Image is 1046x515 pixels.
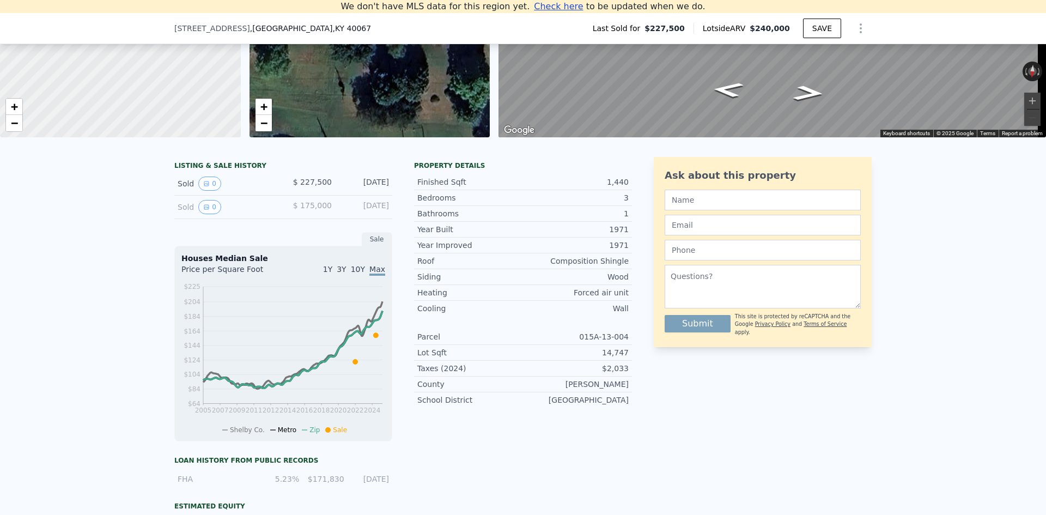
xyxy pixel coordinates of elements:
button: View historical data [198,177,221,191]
input: Phone [665,240,861,260]
a: Zoom out [256,115,272,131]
tspan: $204 [184,298,200,306]
span: © 2025 Google [936,130,974,136]
img: Google [501,123,537,137]
div: Lot Sqft [417,347,523,358]
a: Privacy Policy [755,321,790,327]
div: Bathrooms [417,208,523,219]
span: 1Y [323,265,332,274]
div: Siding [417,271,523,282]
a: Report a problem [1002,130,1043,136]
tspan: $164 [184,328,200,335]
span: [STREET_ADDRESS] [174,23,250,34]
input: Email [665,215,861,235]
tspan: 2005 [195,407,212,414]
div: Forced air unit [523,287,629,298]
div: [GEOGRAPHIC_DATA] [523,395,629,405]
tspan: $225 [184,283,200,290]
span: Check here [534,1,583,11]
span: $227,500 [644,23,685,34]
button: Zoom in [1024,93,1041,109]
span: Zip [309,426,320,434]
tspan: 2024 [364,407,381,414]
span: − [260,116,267,130]
tspan: $104 [184,371,200,378]
div: 1 [523,208,629,219]
path: Go East, Maple St [699,78,757,101]
div: [DATE] [340,177,389,191]
span: Last Sold for [593,23,645,34]
div: This site is protected by reCAPTCHA and the Google and apply. [735,313,861,336]
div: Sale [362,232,392,246]
div: Heating [417,287,523,298]
div: School District [417,395,523,405]
span: $ 227,500 [293,178,332,186]
tspan: 2009 [229,407,246,414]
span: + [260,100,267,113]
tspan: $64 [188,400,200,408]
div: [DATE] [351,474,389,484]
a: Zoom out [6,115,22,131]
tspan: $84 [188,385,200,393]
span: $240,000 [750,24,790,33]
div: 015A-13-004 [523,331,629,342]
span: , [GEOGRAPHIC_DATA] [250,23,371,34]
tspan: $144 [184,342,200,349]
div: Year Improved [417,240,523,251]
tspan: 2020 [330,407,347,414]
a: Open this area in Google Maps (opens a new window) [501,123,537,137]
tspan: 2022 [347,407,364,414]
span: $ 175,000 [293,201,332,210]
button: Reset the view [1027,61,1037,81]
span: Lotside ARV [703,23,750,34]
a: Terms (opens in new tab) [980,130,995,136]
span: 10Y [351,265,365,274]
button: Show Options [850,17,872,39]
div: Sold [178,177,275,191]
span: Max [369,265,385,276]
button: Submit [665,315,731,332]
div: 5.23% [261,474,299,484]
div: Parcel [417,331,523,342]
div: Year Built [417,224,523,235]
tspan: $124 [184,356,200,364]
div: 1971 [523,224,629,235]
span: Sale [333,426,347,434]
tspan: $184 [184,313,200,320]
div: Sold [178,200,275,214]
button: Zoom out [1024,110,1041,126]
span: Metro [278,426,296,434]
div: Price per Square Foot [181,264,283,281]
tspan: 2016 [296,407,313,414]
span: + [11,100,18,113]
div: Houses Median Sale [181,253,385,264]
div: FHA [178,474,254,484]
a: Zoom in [256,99,272,115]
a: Terms of Service [804,321,847,327]
div: Cooling [417,303,523,314]
div: Wood [523,271,629,282]
input: Name [665,190,861,210]
div: Bedrooms [417,192,523,203]
span: 3Y [337,265,346,274]
tspan: 2018 [313,407,330,414]
div: Composition Shingle [523,256,629,266]
div: 14,747 [523,347,629,358]
tspan: 2012 [263,407,279,414]
div: Property details [414,161,632,170]
div: Ask about this property [665,168,861,183]
div: Loan history from public records [174,456,392,465]
div: [PERSON_NAME] [523,379,629,390]
button: Rotate clockwise [1037,62,1043,81]
tspan: 2014 [279,407,296,414]
div: 1971 [523,240,629,251]
span: − [11,116,18,130]
div: Roof [417,256,523,266]
button: View historical data [198,200,221,214]
div: [DATE] [340,200,389,214]
tspan: 2011 [246,407,263,414]
div: 1,440 [523,177,629,187]
div: County [417,379,523,390]
div: 3 [523,192,629,203]
div: LISTING & SALE HISTORY [174,161,392,172]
